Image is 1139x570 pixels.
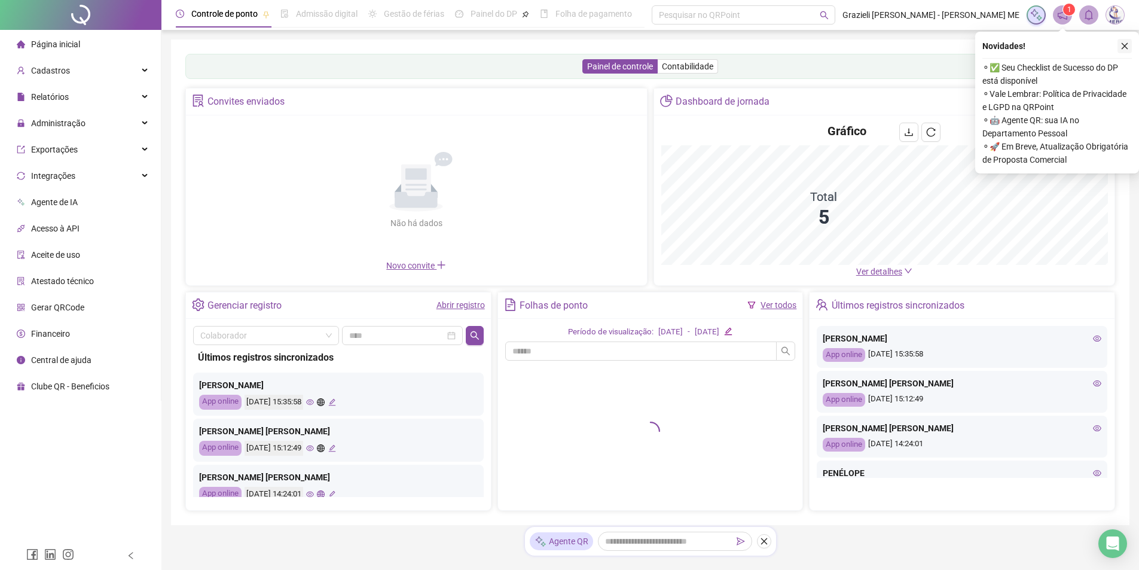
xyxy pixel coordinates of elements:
span: Painel de controle [587,62,653,71]
span: send [737,537,745,545]
span: search [820,11,829,20]
span: Admissão digital [296,9,358,19]
div: Últimos registros sincronizados [198,350,479,365]
span: Controle de ponto [191,9,258,19]
span: pushpin [522,11,529,18]
span: eye [1093,469,1101,477]
a: Ver detalhes down [856,267,912,276]
div: App online [823,393,865,407]
div: [PERSON_NAME] [PERSON_NAME] [199,471,478,484]
span: Central de ajuda [31,355,91,365]
span: Folha de pagamento [555,9,632,19]
div: Período de visualização: [568,326,654,339]
span: Relatórios [31,92,69,102]
span: instagram [62,548,74,560]
span: edit [328,490,336,498]
div: App online [199,395,242,410]
a: Abrir registro [436,300,485,310]
span: sun [368,10,377,18]
span: eye [1093,424,1101,432]
div: [PERSON_NAME] [823,332,1101,345]
span: close [760,537,768,545]
span: Painel do DP [471,9,517,19]
span: qrcode [17,303,25,312]
span: edit [328,444,336,452]
span: gift [17,382,25,391]
span: Gerar QRCode [31,303,84,312]
span: pushpin [262,11,270,18]
span: Gestão de férias [384,9,444,19]
span: Contabilidade [662,62,713,71]
span: lock [17,119,25,127]
span: Financeiro [31,329,70,339]
div: [DATE] 14:24:01 [823,438,1101,452]
a: Ver todos [761,300,796,310]
span: ⚬ ✅ Seu Checklist de Sucesso do DP está disponível [982,61,1132,87]
h4: Gráfico [827,123,866,139]
div: App online [823,438,865,452]
span: Cadastros [31,66,70,75]
span: global [317,444,325,452]
img: 3999 [1106,6,1124,24]
span: eye [306,398,314,406]
span: reload [926,127,936,137]
div: [PERSON_NAME] [PERSON_NAME] [199,425,478,438]
span: edit [724,327,732,335]
span: eye [306,490,314,498]
span: Acesso à API [31,224,80,233]
span: edit [328,398,336,406]
div: [DATE] 14:24:01 [245,487,303,502]
span: eye [306,444,314,452]
span: filter [747,301,756,309]
span: close [1120,42,1129,50]
span: dollar [17,330,25,338]
span: Aceite de uso [31,250,80,260]
span: eye [1093,334,1101,343]
div: [DATE] [695,326,719,339]
span: ⚬ 🚀 Em Breve, Atualização Obrigatória de Proposta Comercial [982,140,1132,166]
span: global [317,490,325,498]
span: notification [1057,10,1068,20]
div: [DATE] 15:12:49 [245,441,303,456]
span: home [17,40,25,48]
div: Não há dados [361,217,471,230]
span: 1 [1067,5,1071,14]
span: search [781,346,790,356]
div: Gerenciar registro [207,295,282,316]
div: App online [199,441,242,456]
span: file-text [504,298,517,311]
div: [DATE] 15:35:58 [245,395,303,410]
span: clock-circle [176,10,184,18]
span: solution [17,277,25,285]
span: setting [192,298,204,311]
span: ⚬ 🤖 Agente QR: sua IA no Departamento Pessoal [982,114,1132,140]
div: Dashboard de jornada [676,92,769,112]
div: PENÉLOPE [823,467,1101,480]
span: Novidades ! [982,39,1025,53]
div: [DATE] 15:35:58 [823,348,1101,362]
span: Administração [31,118,85,128]
span: ⚬ Vale Lembrar: Política de Privacidade e LGPD na QRPoint [982,87,1132,114]
span: plus [436,260,446,270]
span: info-circle [17,356,25,364]
span: linkedin [44,548,56,560]
div: [PERSON_NAME] [PERSON_NAME] [823,377,1101,390]
span: Ver detalhes [856,267,902,276]
span: Novo convite [386,261,446,270]
div: App online [823,348,865,362]
div: Folhas de ponto [520,295,588,316]
div: [PERSON_NAME] [PERSON_NAME] [823,422,1101,435]
span: Atestado técnico [31,276,94,286]
span: loading [641,422,660,441]
div: Agente QR [530,532,593,550]
span: dashboard [455,10,463,18]
span: Integrações [31,171,75,181]
span: search [470,331,480,340]
img: sparkle-icon.fc2bf0ac1784a2077858766a79e2daf3.svg [1030,8,1043,22]
span: Agente de IA [31,197,78,207]
div: - [688,326,690,339]
div: Open Intercom Messenger [1098,529,1127,558]
span: Clube QR - Beneficios [31,382,109,391]
span: facebook [26,548,38,560]
span: sync [17,172,25,180]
